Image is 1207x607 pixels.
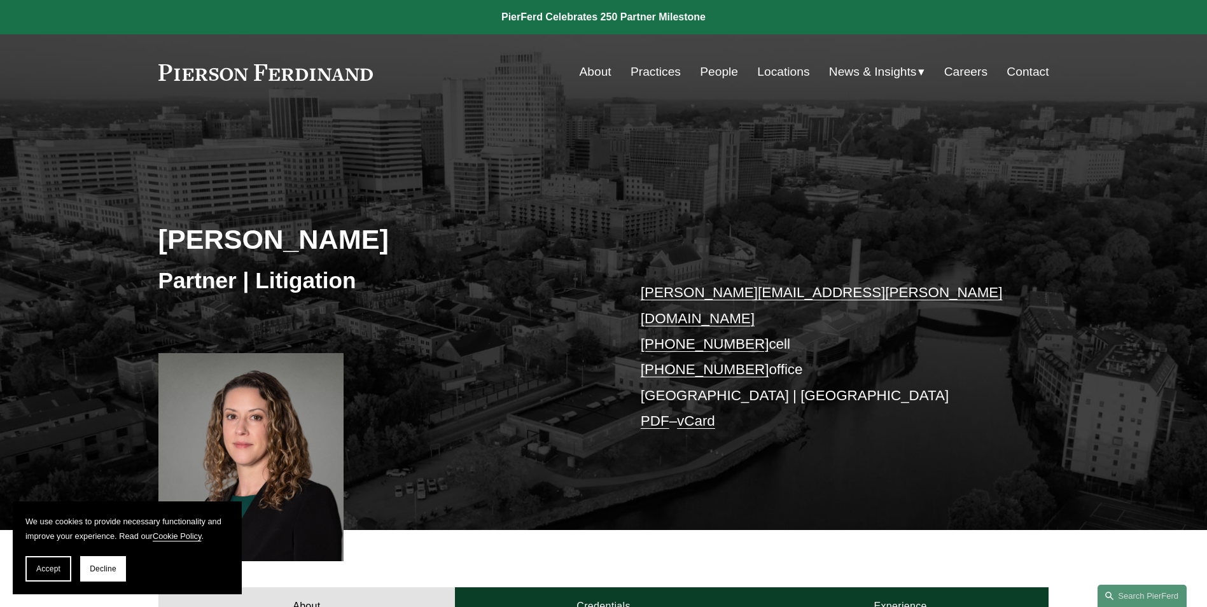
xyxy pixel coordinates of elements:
[580,60,611,84] a: About
[90,564,116,573] span: Decline
[1098,585,1187,607] a: Search this site
[13,501,242,594] section: Cookie banner
[631,60,681,84] a: Practices
[25,556,71,582] button: Accept
[944,60,987,84] a: Careers
[153,531,202,541] a: Cookie Policy
[641,413,669,429] a: PDF
[829,60,925,84] a: folder dropdown
[1007,60,1049,84] a: Contact
[677,413,715,429] a: vCard
[158,223,604,256] h2: [PERSON_NAME]
[36,564,60,573] span: Accept
[829,61,917,83] span: News & Insights
[641,284,1003,326] a: [PERSON_NAME][EMAIL_ADDRESS][PERSON_NAME][DOMAIN_NAME]
[757,60,809,84] a: Locations
[80,556,126,582] button: Decline
[641,280,1012,434] p: cell office [GEOGRAPHIC_DATA] | [GEOGRAPHIC_DATA] –
[158,267,604,295] h3: Partner | Litigation
[700,60,738,84] a: People
[641,336,769,352] a: [PHONE_NUMBER]
[25,514,229,543] p: We use cookies to provide necessary functionality and improve your experience. Read our .
[641,361,769,377] a: [PHONE_NUMBER]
